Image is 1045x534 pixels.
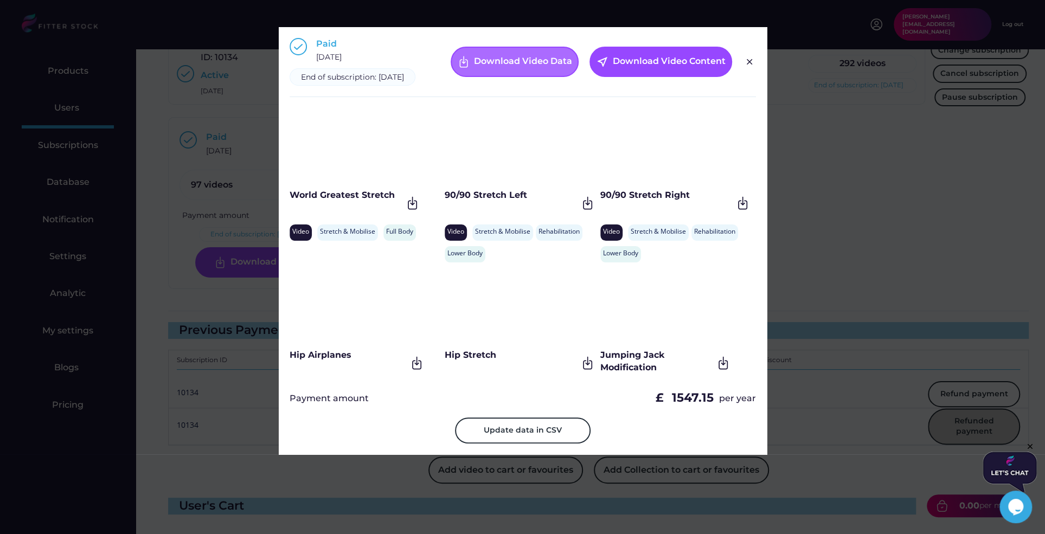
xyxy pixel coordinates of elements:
[694,227,735,236] div: Rehabilitation
[455,417,591,443] button: Update data in CSV
[292,227,309,236] div: Video
[445,268,595,341] iframe: Women's_Hormonal_Health_and_Nutrition_Part_1_-_The_Menstruation_Phase_by_Renata
[290,189,402,201] div: World Greatest Stretch
[290,268,424,341] iframe: Women's_Hormonal_Health_and_Nutrition_Part_1_-_The_Menstruation_Phase_by_Renata
[445,108,595,181] iframe: Women's_Hormonal_Health_and_Nutrition_Part_1_-_The_Menstruation_Phase_by_Renata
[447,249,483,258] div: Lower Body
[445,189,578,201] div: 90/90 Stretch Left
[475,227,530,236] div: Stretch & Mobilise
[672,390,714,407] div: 1547.15
[631,227,686,236] div: Stretch & Mobilise
[596,55,609,68] button: near_me
[600,108,751,181] iframe: Women's_Hormonal_Health_and_Nutrition_Part_1_-_The_Menstruation_Phase_by_Renata
[613,55,726,68] div: Download Video Content
[316,38,337,50] div: Paid
[405,196,420,210] img: Frame.svg
[474,55,572,68] div: Download Video Data
[290,393,369,404] div: Payment amount
[600,189,733,201] div: 90/90 Stretch Right
[409,356,424,370] img: Frame.svg
[719,393,756,404] div: per year
[316,52,342,63] div: [DATE]
[603,249,638,258] div: Lower Body
[600,349,713,374] div: Jumping Jack Modification
[290,38,307,55] img: Group%201000002397.svg
[386,227,413,236] div: Full Body
[290,349,407,361] div: Hip Airplanes
[656,390,666,407] div: £
[538,227,580,236] div: Rehabilitation
[290,108,420,181] iframe: Women's_Hormonal_Health_and_Nutrition_Part_1_-_The_Menstruation_Phase_by_Renata
[457,55,470,68] img: Frame%20%287%29.svg
[580,356,595,370] img: Frame.svg
[603,227,620,236] div: Video
[999,491,1034,523] iframe: chat widget
[580,196,595,210] img: Frame.svg
[600,268,730,341] iframe: Women's_Hormonal_Health_and_Nutrition_Part_1_-_The_Menstruation_Phase_by_Renata
[320,227,375,236] div: Stretch & Mobilise
[735,196,750,210] img: Frame.svg
[301,72,404,83] div: End of subscription: [DATE]
[983,442,1037,492] iframe: chat widget
[716,356,730,370] img: Frame.svg
[447,227,464,236] div: Video
[743,55,756,68] img: Group%201000002326.svg
[445,349,578,361] div: Hip Stretch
